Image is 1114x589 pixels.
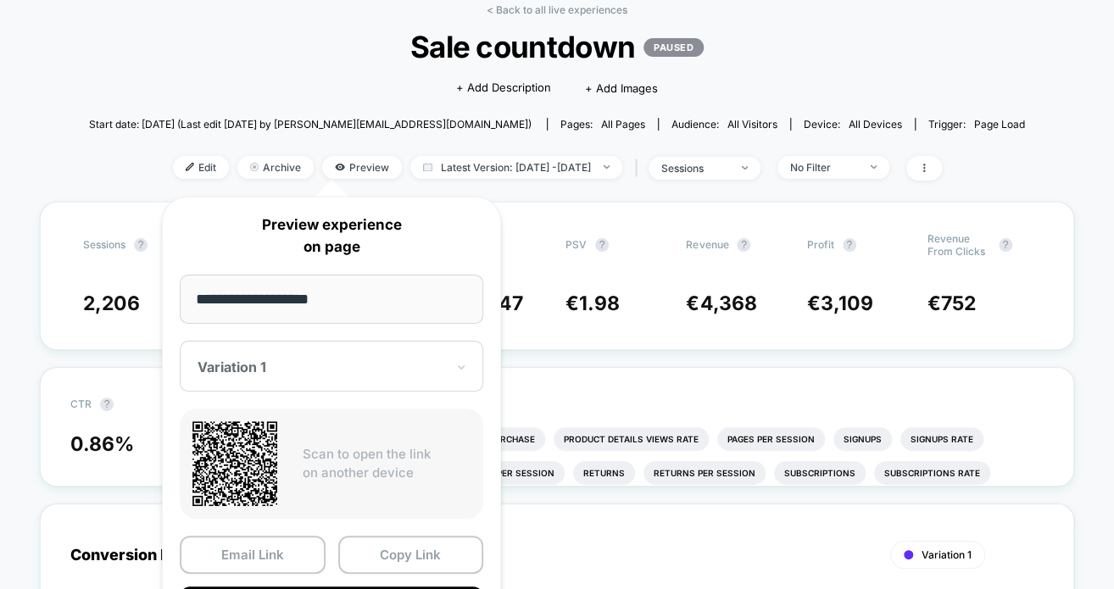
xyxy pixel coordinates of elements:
p: Preview experience on page [180,214,483,258]
span: € [686,292,756,315]
span: 0.86 % [70,432,134,456]
span: 1.98 [579,292,620,315]
span: Page Load [974,118,1025,131]
button: ? [595,238,609,252]
span: Revenue From Clicks [927,232,990,258]
div: Audience: [671,118,777,131]
button: ? [737,238,750,252]
div: sessions [661,162,729,175]
img: end [250,163,259,171]
li: Subscriptions [774,461,866,485]
span: Sale countdown [136,29,978,64]
img: edit [186,163,194,171]
li: Signups Rate [900,427,983,451]
li: Product Details Views Rate [554,427,709,451]
span: all devices [849,118,902,131]
span: | [631,156,649,181]
img: end [604,165,610,169]
li: Pages Per Session [717,427,825,451]
img: end [742,166,748,169]
span: Sessions [83,238,125,251]
li: Returns [573,461,635,485]
span: Device: [790,118,915,131]
span: Preview [322,156,402,179]
span: 4,368 [699,292,756,315]
span: 128.47 [459,292,523,315]
span: Latest Version: [DATE] - [DATE] [410,156,622,179]
span: All Visitors [727,118,777,131]
li: Signups [833,427,892,451]
span: PSV [565,238,587,251]
button: ? [843,238,856,252]
a: < Back to all live experiences [487,3,627,16]
span: CTR [70,397,92,410]
p: PAUSED [643,38,704,57]
span: + Add Description [456,80,551,97]
span: € [445,292,523,315]
span: all pages [601,118,645,131]
div: No Filter [790,161,858,174]
button: ? [999,238,1012,252]
span: Variation 1 [922,548,972,561]
span: Archive [237,156,314,179]
span: 752 [941,292,976,315]
p: Scan to open the link on another device [303,445,471,483]
span: 3,109 [821,292,873,315]
span: 2,206 [83,292,140,315]
button: Copy Link [338,536,484,574]
div: Pages: [560,118,645,131]
span: Profit [807,238,834,251]
span: € [565,292,620,315]
span: € [927,292,976,315]
span: Start date: [DATE] (Last edit [DATE] by [PERSON_NAME][EMAIL_ADDRESS][DOMAIN_NAME]) [89,118,532,131]
span: Revenue [686,238,728,251]
span: + Add Images [585,81,658,95]
button: Email Link [180,536,326,574]
button: ? [100,397,114,411]
div: Trigger: [928,118,1025,131]
img: end [871,165,877,169]
span: Edit [173,156,229,179]
li: Returns Per Session [643,461,766,485]
span: € [807,292,873,315]
li: Subscriptions Rate [874,461,990,485]
button: ? [134,238,148,252]
img: calendar [423,163,432,171]
p: Would like to see more reports? [318,397,1044,410]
